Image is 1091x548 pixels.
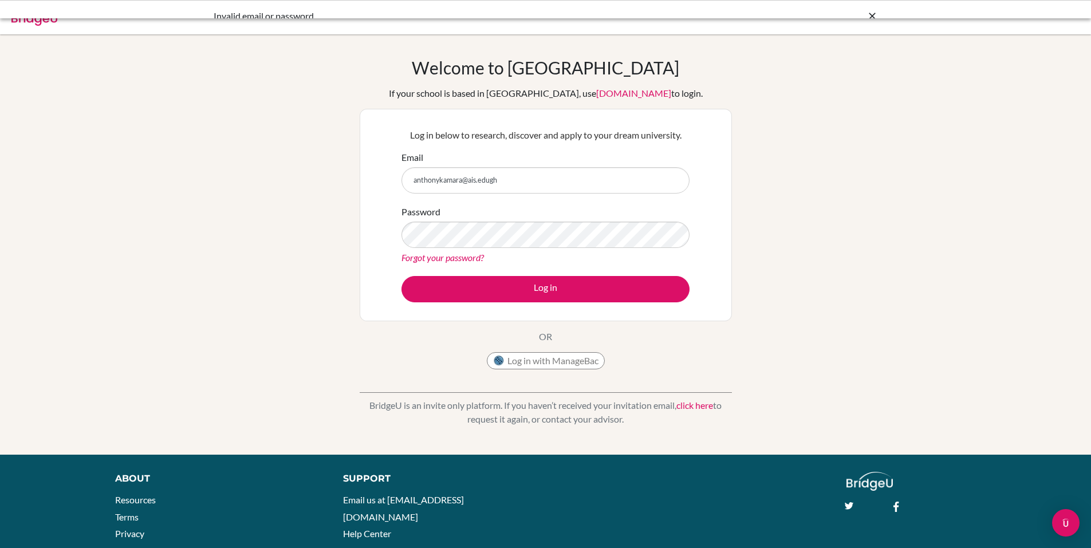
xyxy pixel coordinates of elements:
a: [DOMAIN_NAME] [596,88,671,98]
div: If your school is based in [GEOGRAPHIC_DATA], use to login. [389,86,703,100]
a: Terms [115,511,139,522]
a: Help Center [343,528,391,539]
p: BridgeU is an invite only platform. If you haven’t received your invitation email, to request it ... [360,399,732,426]
p: OR [539,330,552,344]
button: Log in with ManageBac [487,352,605,369]
a: click here [676,400,713,411]
h1: Welcome to [GEOGRAPHIC_DATA] [412,57,679,78]
div: About [115,472,317,486]
p: Log in below to research, discover and apply to your dream university. [401,128,690,142]
div: Invalid email or password. [214,9,706,23]
button: Log in [401,276,690,302]
label: Password [401,205,440,219]
a: Email us at [EMAIL_ADDRESS][DOMAIN_NAME] [343,494,464,522]
a: Resources [115,494,156,505]
div: Support [343,472,532,486]
label: Email [401,151,423,164]
a: Forgot your password? [401,252,484,263]
div: Open Intercom Messenger [1052,509,1080,537]
a: Privacy [115,528,144,539]
img: logo_white@2x-f4f0deed5e89b7ecb1c2cc34c3e3d731f90f0f143d5ea2071677605dd97b5244.png [846,472,893,491]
